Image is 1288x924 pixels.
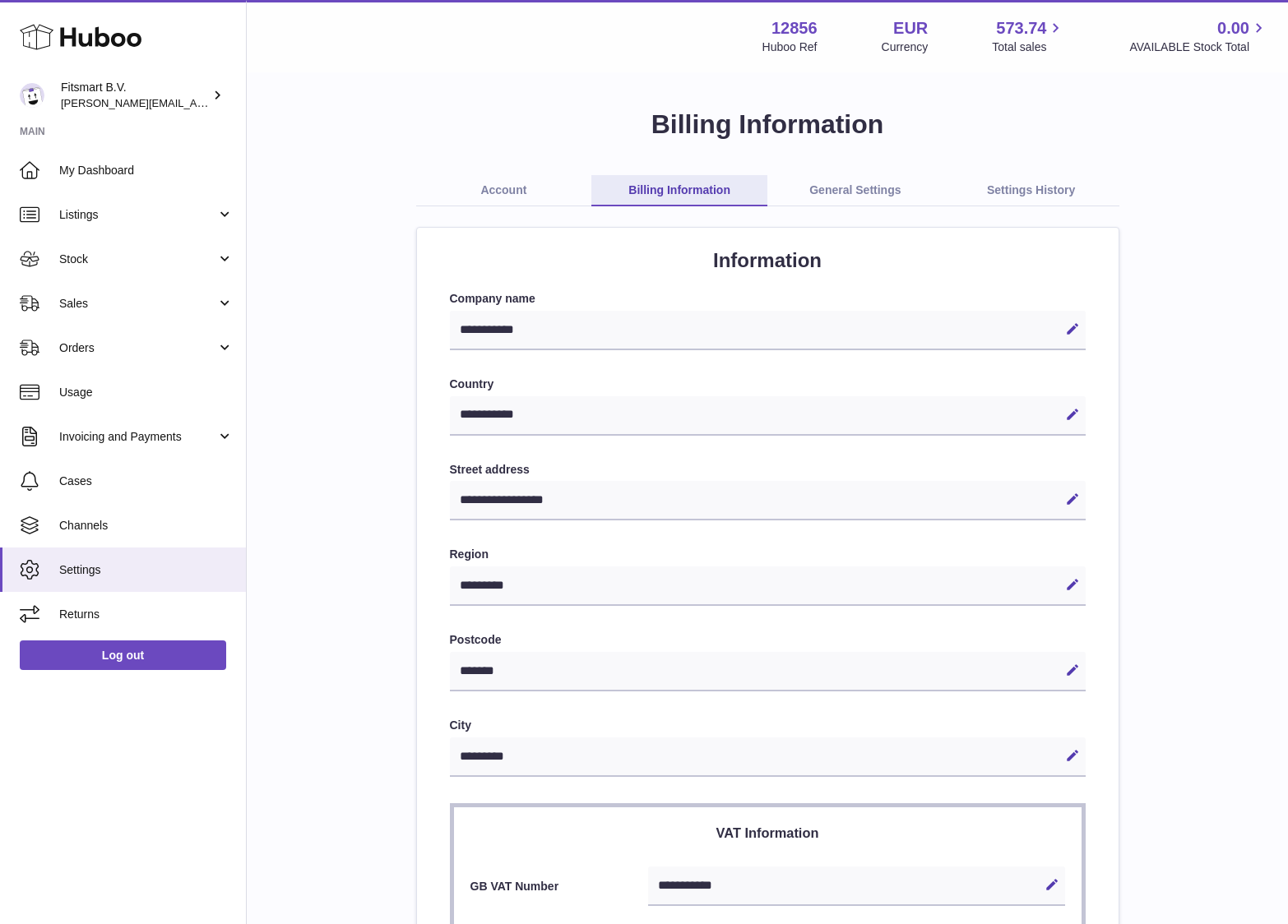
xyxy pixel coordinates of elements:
[61,80,209,111] div: Fitsmart B.V.
[450,547,1086,562] label: Region
[992,17,1065,55] a: 573.74 Total sales
[943,175,1119,206] a: Settings History
[470,824,1065,842] h3: VAT Information
[20,83,44,108] img: jonathan@leaderoo.com
[61,96,330,109] span: [PERSON_NAME][EMAIL_ADDRESS][DOMAIN_NAME]
[450,632,1086,648] label: Postcode
[893,17,928,39] strong: EUR
[59,429,216,445] span: Invoicing and Payments
[416,175,592,206] a: Account
[882,39,929,55] div: Currency
[59,474,234,489] span: Cases
[992,39,1065,55] span: Total sales
[59,340,216,356] span: Orders
[771,17,818,39] strong: 12856
[59,518,234,534] span: Channels
[450,247,1086,274] h2: Information
[59,385,234,400] span: Usage
[450,718,1086,733] label: City
[767,175,943,206] a: General Settings
[59,207,216,223] span: Listings
[1217,17,1249,39] span: 0.00
[59,163,234,178] span: My Dashboard
[59,562,234,578] span: Settings
[450,291,1086,307] label: Company name
[1129,39,1268,55] span: AVAILABLE Stock Total
[450,377,1086,392] label: Country
[470,879,649,894] label: GB VAT Number
[59,252,216,267] span: Stock
[59,296,216,312] span: Sales
[450,462,1086,478] label: Street address
[20,640,226,670] a: Log out
[591,175,767,206] a: Billing Information
[762,39,818,55] div: Huboo Ref
[59,607,234,622] span: Returns
[996,17,1046,39] span: 573.74
[273,107,1262,142] h1: Billing Information
[1129,17,1268,55] a: 0.00 AVAILABLE Stock Total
